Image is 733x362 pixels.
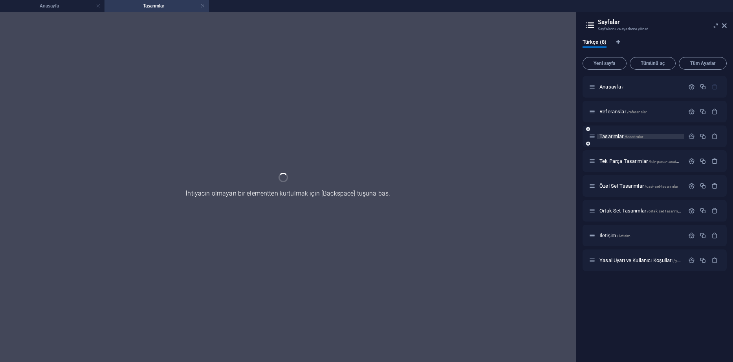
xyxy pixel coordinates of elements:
[673,259,722,263] span: /yasaluyari-kullanicikosullari
[599,183,678,189] span: Sayfayı açmak için tıkla
[586,61,623,66] span: Yeni sayfa
[688,257,695,264] div: Ayarlar
[711,133,718,140] div: Sil
[597,159,684,164] div: Tek Parça Tasarımlar/tek-parca-tasaimlar
[597,208,684,213] div: Ortak Set Tasarımlar/ortak-set-tasarimlar
[599,109,647,115] span: Sayfayı açmak için tıkla
[583,37,607,48] span: Türkçe (8)
[104,2,209,10] h4: Tasarımlar
[688,158,695,164] div: Ayarlar
[711,108,718,115] div: Sil
[597,134,684,139] div: Tasarımlar/tasarimlar
[649,159,684,164] span: /tek-parca-tasaimlar
[711,183,718,189] div: Sil
[700,83,706,90] div: Çoğalt
[700,133,706,140] div: Çoğalt
[711,232,718,239] div: Sil
[597,258,684,263] div: Yasal Uyarı ve Kullanıcı Koşulları/yasaluyari-kullanicikosullari
[599,257,722,263] span: Sayfayı açmak için tıkla
[688,207,695,214] div: Ayarlar
[599,233,631,238] span: Sayfayı açmak için tıkla
[700,158,706,164] div: Çoğalt
[679,57,727,70] button: Tüm Ayarlar
[688,108,695,115] div: Ayarlar
[688,83,695,90] div: Ayarlar
[599,158,684,164] span: Sayfayı açmak için tıkla
[688,232,695,239] div: Ayarlar
[688,133,695,140] div: Ayarlar
[711,207,718,214] div: Sil
[700,257,706,264] div: Çoğalt
[711,158,718,164] div: Sil
[599,133,643,139] span: Tasarımlar
[597,233,684,238] div: İletişim/iletisim
[617,234,630,238] span: /iletisim
[711,257,718,264] div: Sil
[622,85,623,89] span: /
[688,183,695,189] div: Ayarlar
[583,57,627,70] button: Yeni sayfa
[599,84,623,90] span: Sayfayı açmak için tıkla
[627,110,647,114] span: /referanslar
[682,61,723,66] span: Tüm Ayarlar
[598,18,727,26] h2: Sayfalar
[599,208,682,214] span: Sayfayı açmak için tıkla
[583,39,727,54] div: Dil Sekmeleri
[711,83,718,90] div: Başlangıç sayfası silinemez
[700,108,706,115] div: Çoğalt
[625,135,643,139] span: /tasarimlar
[597,183,684,188] div: Özel Set Tasarımlar/ozel-set-tasarimlar
[633,61,673,66] span: Tümünü aç
[645,184,678,188] span: /ozel-set-tasarimlar
[647,209,682,213] span: /ortak-set-tasarimlar
[597,109,684,114] div: Referanslar/referanslar
[630,57,676,70] button: Tümünü aç
[700,207,706,214] div: Çoğalt
[597,84,684,89] div: Anasayfa/
[700,232,706,239] div: Çoğalt
[700,183,706,189] div: Çoğalt
[598,26,711,33] h3: Sayfalarını ve ayarlarını yönet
